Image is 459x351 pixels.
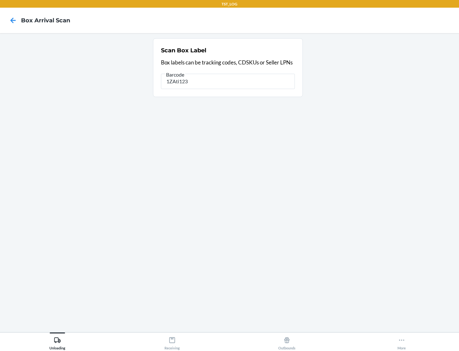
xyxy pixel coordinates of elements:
[161,74,295,89] input: Barcode
[165,71,185,78] span: Barcode
[164,334,180,350] div: Receiving
[21,16,70,25] h4: Box Arrival Scan
[397,334,406,350] div: More
[278,334,295,350] div: Outbounds
[161,46,206,55] h2: Scan Box Label
[344,332,459,350] button: More
[115,332,229,350] button: Receiving
[161,58,295,67] p: Box labels can be tracking codes, CDSKUs or Seller LPNs
[49,334,65,350] div: Unloading
[229,332,344,350] button: Outbounds
[222,1,237,7] p: TST_LOG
